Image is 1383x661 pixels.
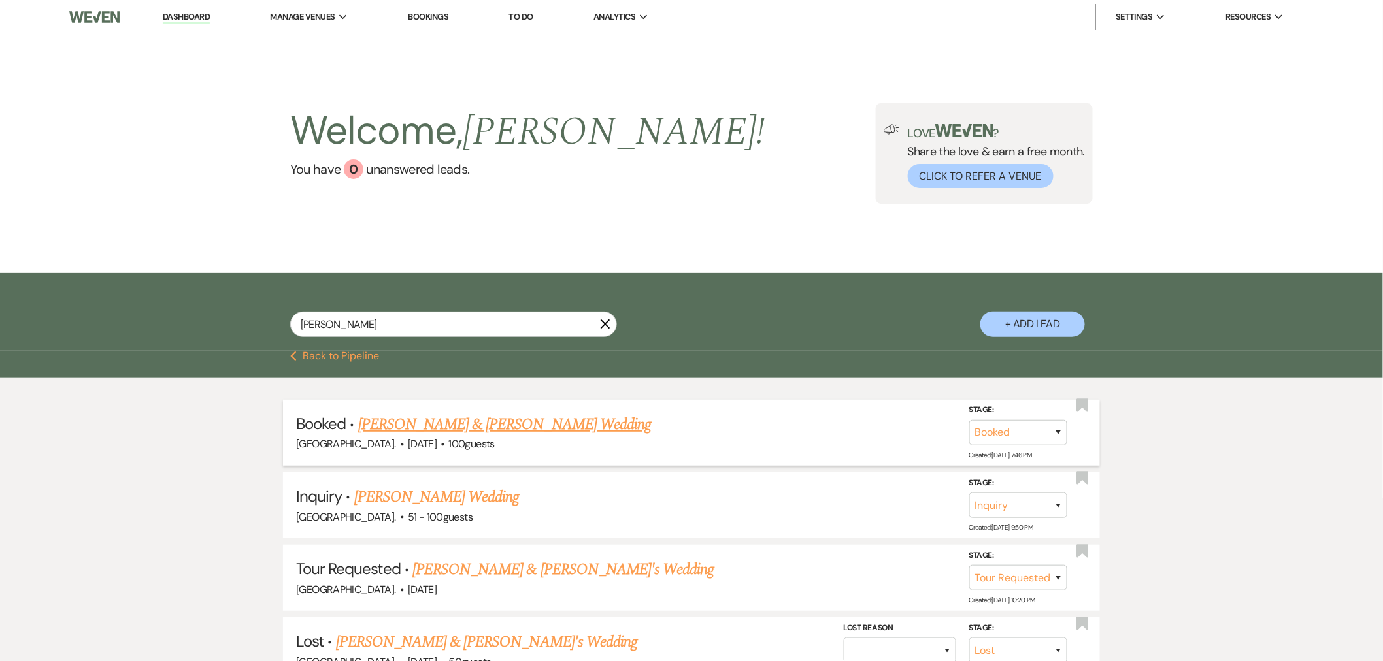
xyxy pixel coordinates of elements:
[1116,10,1153,24] span: Settings
[408,510,473,524] span: 51 - 100 guests
[290,159,765,179] a: You have 0 unanswered leads.
[969,451,1032,459] span: Created: [DATE] 7:46 PM
[884,124,900,135] img: loud-speaker-illustration.svg
[593,10,635,24] span: Analytics
[336,630,638,654] a: [PERSON_NAME] & [PERSON_NAME]'s Wedding
[969,523,1033,532] span: Created: [DATE] 9:50 PM
[412,558,714,581] a: [PERSON_NAME] & [PERSON_NAME]'s Wedding
[296,558,401,579] span: Tour Requested
[358,413,651,436] a: [PERSON_NAME] & [PERSON_NAME] Wedding
[296,510,395,524] span: [GEOGRAPHIC_DATA].
[290,312,617,337] input: Search by name, event date, email address or phone number
[290,351,380,361] button: Back to Pipeline
[271,10,335,24] span: Manage Venues
[969,549,1067,563] label: Stage:
[163,11,210,24] a: Dashboard
[969,476,1067,490] label: Stage:
[290,103,765,159] h2: Welcome,
[69,3,120,31] img: Weven Logo
[408,11,448,22] a: Bookings
[408,583,437,596] span: [DATE]
[935,124,993,137] img: weven-logo-green.svg
[509,11,533,22] a: To Do
[908,124,1086,139] p: Love ?
[296,583,395,596] span: [GEOGRAPHIC_DATA].
[296,486,342,506] span: Inquiry
[296,437,395,451] span: [GEOGRAPHIC_DATA].
[900,124,1086,188] div: Share the love & earn a free month.
[969,403,1067,417] label: Stage:
[344,159,363,179] div: 0
[296,413,346,434] span: Booked
[844,621,956,636] label: Lost Reason
[1225,10,1271,24] span: Resources
[354,485,520,509] a: [PERSON_NAME] Wedding
[449,437,495,451] span: 100 guests
[980,312,1085,337] button: + Add Lead
[969,596,1035,604] span: Created: [DATE] 10:20 PM
[969,621,1067,636] label: Stage:
[408,437,437,451] span: [DATE]
[296,631,324,651] span: Lost
[908,164,1054,188] button: Click to Refer a Venue
[463,102,765,162] span: [PERSON_NAME] !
